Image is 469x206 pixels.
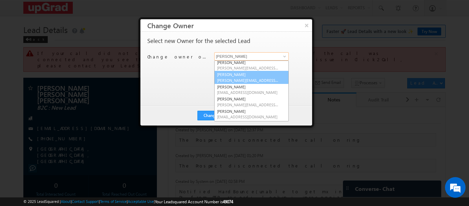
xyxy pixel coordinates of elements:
div: Chat with us now [36,36,115,45]
a: Terms of Service [100,199,127,204]
span: [EMAIL_ADDRESS][DOMAIN_NAME] [217,90,279,95]
img: d_60004797649_company_0_60004797649 [12,36,29,45]
span: [EMAIL_ADDRESS][DOMAIN_NAME] [217,114,279,119]
a: [PERSON_NAME] [215,84,288,96]
button: Change [197,111,224,120]
a: About [61,199,71,204]
p: Change owner of 1 lead to [147,54,209,60]
a: Contact Support [72,199,99,204]
a: [PERSON_NAME] [215,120,288,132]
p: Select new Owner for the selected Lead [147,38,250,44]
span: 49074 [223,199,233,204]
a: [PERSON_NAME] [215,59,288,72]
span: [PERSON_NAME][EMAIL_ADDRESS][PERSON_NAME][DOMAIN_NAME] [217,102,279,107]
a: [PERSON_NAME] [215,96,288,108]
em: Start Chat [93,159,125,168]
a: [PERSON_NAME] [215,108,288,120]
input: Type to Search [214,52,289,61]
a: Show All Items [279,53,288,60]
span: [PERSON_NAME][EMAIL_ADDRESS][PERSON_NAME][DOMAIN_NAME] [217,78,279,83]
a: [PERSON_NAME] [214,71,289,84]
button: × [301,19,312,31]
a: Acceptable Use [128,199,154,204]
span: © 2025 LeadSquared | | | | | [23,198,233,205]
textarea: Type your message and hit 'Enter' [9,64,125,153]
h3: Change Owner [147,19,312,31]
span: [PERSON_NAME][EMAIL_ADDRESS][PERSON_NAME][DOMAIN_NAME] [217,65,279,71]
div: Minimize live chat window [113,3,129,20]
span: Your Leadsquared Account Number is [155,199,233,204]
